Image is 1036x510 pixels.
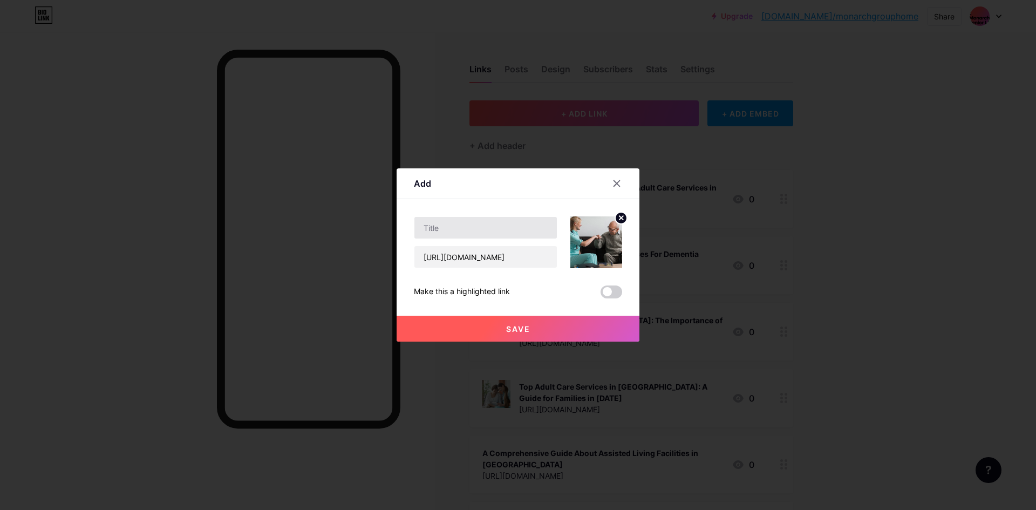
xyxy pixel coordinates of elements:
[414,246,557,268] input: URL
[414,177,431,190] div: Add
[506,324,530,334] span: Save
[414,285,510,298] div: Make this a highlighted link
[414,217,557,239] input: Title
[570,216,622,268] img: link_thumbnail
[397,316,639,342] button: Save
